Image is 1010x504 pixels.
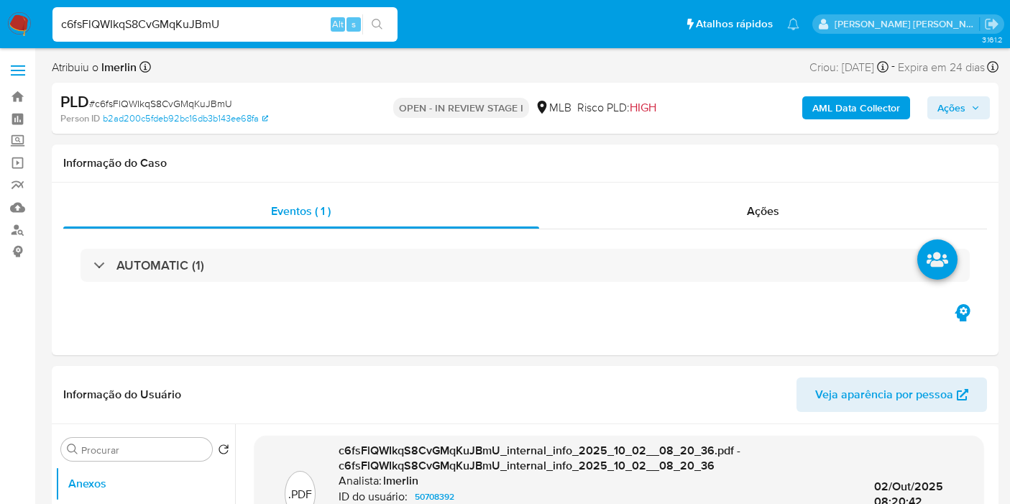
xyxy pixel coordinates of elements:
p: OPEN - IN REVIEW STAGE I [393,98,529,118]
input: Pesquise usuários ou casos... [52,15,398,34]
p: ID do usuário: [339,490,408,504]
span: Atalhos rápidos [696,17,773,32]
button: Anexos [55,467,235,501]
span: Ações [747,203,779,219]
h3: AUTOMATIC (1) [116,257,204,273]
b: lmerlin [98,59,137,75]
button: Ações [927,96,990,119]
span: Alt [332,17,344,31]
p: .PDF [288,487,312,503]
span: Risco PLD: [577,100,656,116]
span: c6fsFlQWIkqS8CvGMqKuJBmU_internal_info_2025_10_02__08_20_36.pdf - c6fsFlQWIkqS8CvGMqKuJBmU_intern... [339,442,740,475]
h1: Informação do Caso [63,156,987,170]
p: Analista: [339,474,382,488]
h1: Informação do Usuário [63,388,181,402]
b: PLD [60,90,89,113]
span: Eventos ( 1 ) [271,203,331,219]
button: search-icon [362,14,392,35]
b: AML Data Collector [812,96,900,119]
div: AUTOMATIC (1) [81,249,970,282]
div: Criou: [DATE] [809,58,889,77]
span: Expira em 24 dias [898,60,985,75]
a: b2ad200c5fdeb92bc16db3b143ee68fa [103,112,268,125]
button: Veja aparência por pessoa [796,377,987,412]
h6: lmerlin [383,474,418,488]
div: MLB [535,100,571,116]
input: Procurar [81,444,206,457]
span: Veja aparência por pessoa [815,377,953,412]
span: # c6fsFlQWIkqS8CvGMqKuJBmU [89,96,232,111]
span: Ações [937,96,965,119]
a: Notificações [787,18,799,30]
span: Atribuiu o [52,60,137,75]
span: s [352,17,356,31]
p: leticia.merlin@mercadolivre.com [835,17,980,31]
button: Procurar [67,444,78,455]
button: Retornar ao pedido padrão [218,444,229,459]
span: - [891,58,895,77]
button: AML Data Collector [802,96,910,119]
a: Sair [984,17,999,32]
span: HIGH [630,99,656,116]
b: Person ID [60,112,100,125]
